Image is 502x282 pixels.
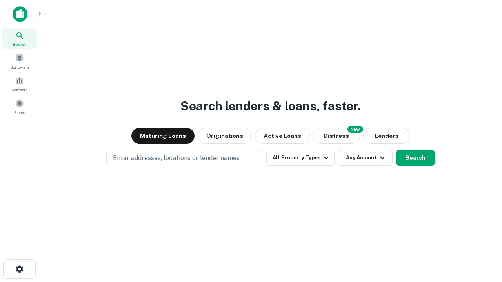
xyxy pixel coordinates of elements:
[113,154,240,163] p: Enter addresses, locations or lender names
[2,51,37,72] a: Borrowers
[2,73,37,94] a: Contacts
[338,150,393,166] button: Any Amount
[313,128,360,144] button: Search distressed loans with lien and other non-mortgage details.
[10,64,29,70] span: Borrowers
[180,97,361,116] h3: Search lenders & loans, faster.
[106,150,263,166] button: Enter addresses, locations or lender names
[198,128,252,144] button: Originations
[363,128,410,144] button: Lenders
[12,87,27,93] span: Contacts
[255,128,310,144] button: Active Loans
[2,28,37,49] a: Search
[396,150,435,166] button: Search
[2,96,37,117] a: Saved
[13,6,27,22] img: capitalize-icon.png
[131,128,195,144] button: Maturing Loans
[14,109,25,116] span: Saved
[266,150,335,166] button: All Property Types
[13,41,27,47] span: Search
[347,126,363,133] div: NEW
[463,219,502,257] iframe: Chat Widget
